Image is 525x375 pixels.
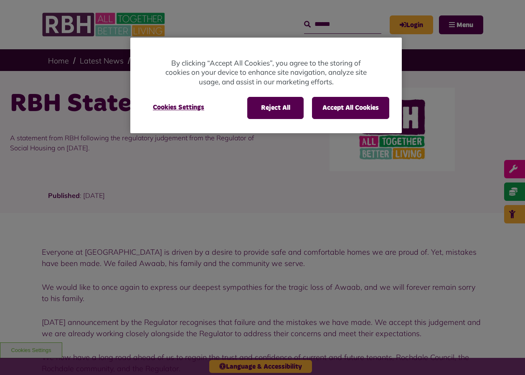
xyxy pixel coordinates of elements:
div: Cookie banner [130,38,402,133]
div: Privacy [130,38,402,133]
p: By clicking “Accept All Cookies”, you agree to the storing of cookies on your device to enhance s... [164,58,368,87]
button: Cookies Settings [143,97,214,118]
button: Accept All Cookies [312,97,389,119]
button: Reject All [247,97,304,119]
